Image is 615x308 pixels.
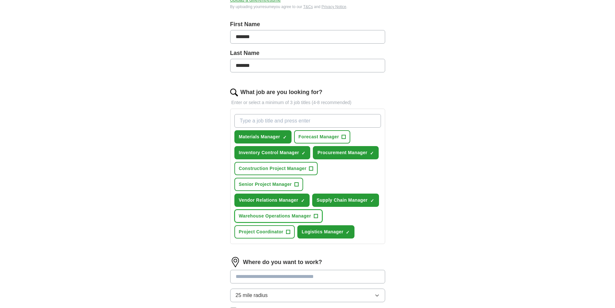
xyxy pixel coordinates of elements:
[239,213,311,219] span: Warehouse Operations Manager
[230,4,385,10] div: By uploading your resume you agree to our and .
[322,5,346,9] a: Privacy Notice
[283,135,287,140] span: ✓
[230,49,385,58] label: Last Name
[239,197,298,204] span: Vendor Relations Manager
[234,130,292,143] button: Materials Manager✓
[230,257,241,267] img: location.png
[299,133,339,140] span: Forecast Manager
[234,162,318,175] button: Construction Project Manager
[317,149,367,156] span: Procurement Manager
[302,151,305,156] span: ✓
[294,130,350,143] button: Forecast Manager
[239,149,299,156] span: Inventory Control Manager
[234,209,323,223] button: Warehouse Operations Manager
[230,99,385,106] p: Enter or select a minimum of 3 job titles (4-8 recommended)
[239,181,292,188] span: Senior Project Manager
[370,151,374,156] span: ✓
[230,289,385,302] button: 25 mile radius
[370,198,374,203] span: ✓
[230,20,385,29] label: First Name
[234,146,311,159] button: Inventory Control Manager✓
[236,292,268,299] span: 25 mile radius
[297,225,355,239] button: Logistics Manager✓
[234,178,303,191] button: Senior Project Manager
[230,89,238,96] img: search.png
[239,228,283,235] span: Project Coordinator
[234,114,381,128] input: Type a job title and press enter
[239,165,307,172] span: Construction Project Manager
[302,228,343,235] span: Logistics Manager
[317,197,368,204] span: Supply Chain Manager
[303,5,313,9] a: T&Cs
[346,230,350,235] span: ✓
[239,133,280,140] span: Materials Manager
[234,225,295,239] button: Project Coordinator
[241,88,323,97] label: What job are you looking for?
[301,198,305,203] span: ✓
[234,194,310,207] button: Vendor Relations Manager✓
[313,146,378,159] button: Procurement Manager✓
[243,258,322,267] label: Where do you want to work?
[312,194,379,207] button: Supply Chain Manager✓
